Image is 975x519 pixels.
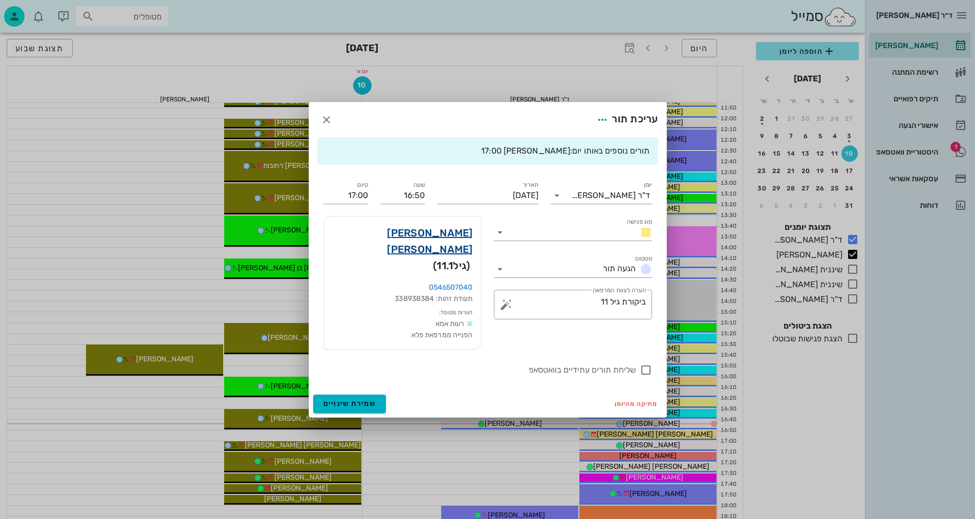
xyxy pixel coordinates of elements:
span: מחיקה מהיומן [615,400,658,407]
label: סיום [357,181,368,189]
a: [PERSON_NAME] [PERSON_NAME] [332,225,473,257]
span: שמירת שינויים [323,399,376,408]
span: [PERSON_NAME] 17:00 [481,146,570,156]
div: עריכת תור [593,111,658,129]
label: שעה [413,181,425,189]
span: רעות אמא הפנייה ממרפאת פלא [411,319,473,339]
button: מחיקה מהיומן [611,397,662,411]
div: סוג פגישה [494,224,652,241]
span: (גיל ) [433,257,470,274]
div: יומןד"ר [PERSON_NAME] [551,187,652,204]
div: סטטוסהגעה תור [494,261,652,277]
label: סטטוס [635,255,652,263]
label: סוג פגישה [626,218,652,226]
span: הגעה תור [603,264,636,273]
div: תעודת זהות: 338938384 [332,293,473,305]
label: יומן [643,181,652,189]
label: תאריך [522,181,538,189]
small: הערות מטופל: [439,309,472,316]
a: 0546507040 [429,283,473,292]
span: 11.1 [437,259,453,272]
div: ד"ר [PERSON_NAME] [572,191,650,200]
label: הערה לצוות המרפאה [592,287,645,294]
div: תורים נוספים באותו יום: [326,145,650,157]
button: שמירת שינויים [313,395,386,413]
label: שליחת תורים עתידיים בוואטסאפ [323,365,636,375]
